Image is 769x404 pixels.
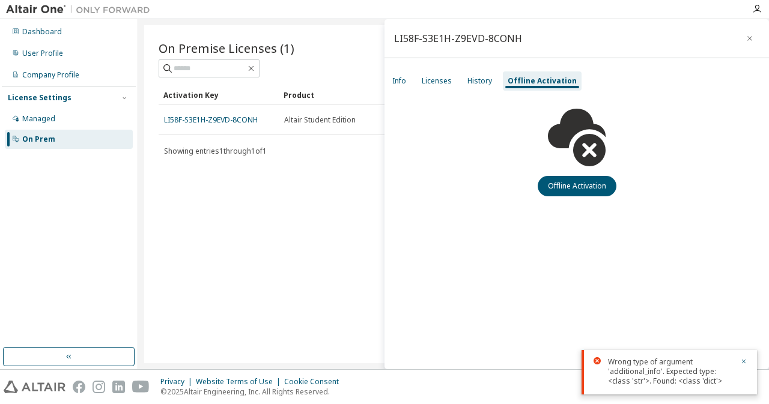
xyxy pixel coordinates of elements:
[284,85,394,104] div: Product
[22,70,79,80] div: Company Profile
[22,134,55,144] div: On Prem
[4,381,65,393] img: altair_logo.svg
[164,146,267,156] span: Showing entries 1 through 1 of 1
[284,377,346,387] div: Cookie Consent
[392,76,406,86] div: Info
[159,40,294,56] span: On Premise Licenses (1)
[422,76,452,86] div: Licenses
[8,93,71,103] div: License Settings
[467,76,492,86] div: History
[538,176,616,196] button: Offline Activation
[160,387,346,397] p: © 2025 Altair Engineering, Inc. All Rights Reserved.
[608,357,733,386] div: Wrong type of argument 'additional_info'. Expected type: <class 'str'>. Found: <class 'dict'>
[73,381,85,393] img: facebook.svg
[93,381,105,393] img: instagram.svg
[22,49,63,58] div: User Profile
[163,85,274,104] div: Activation Key
[394,34,522,43] div: LI58F-S3E1H-Z9EVD-8CONH
[22,27,62,37] div: Dashboard
[508,76,577,86] div: Offline Activation
[160,377,196,387] div: Privacy
[196,377,284,387] div: Website Terms of Use
[164,115,258,125] a: LI58F-S3E1H-Z9EVD-8CONH
[6,4,156,16] img: Altair One
[112,381,125,393] img: linkedin.svg
[284,115,356,125] span: Altair Student Edition
[22,114,55,124] div: Managed
[132,381,150,393] img: youtube.svg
